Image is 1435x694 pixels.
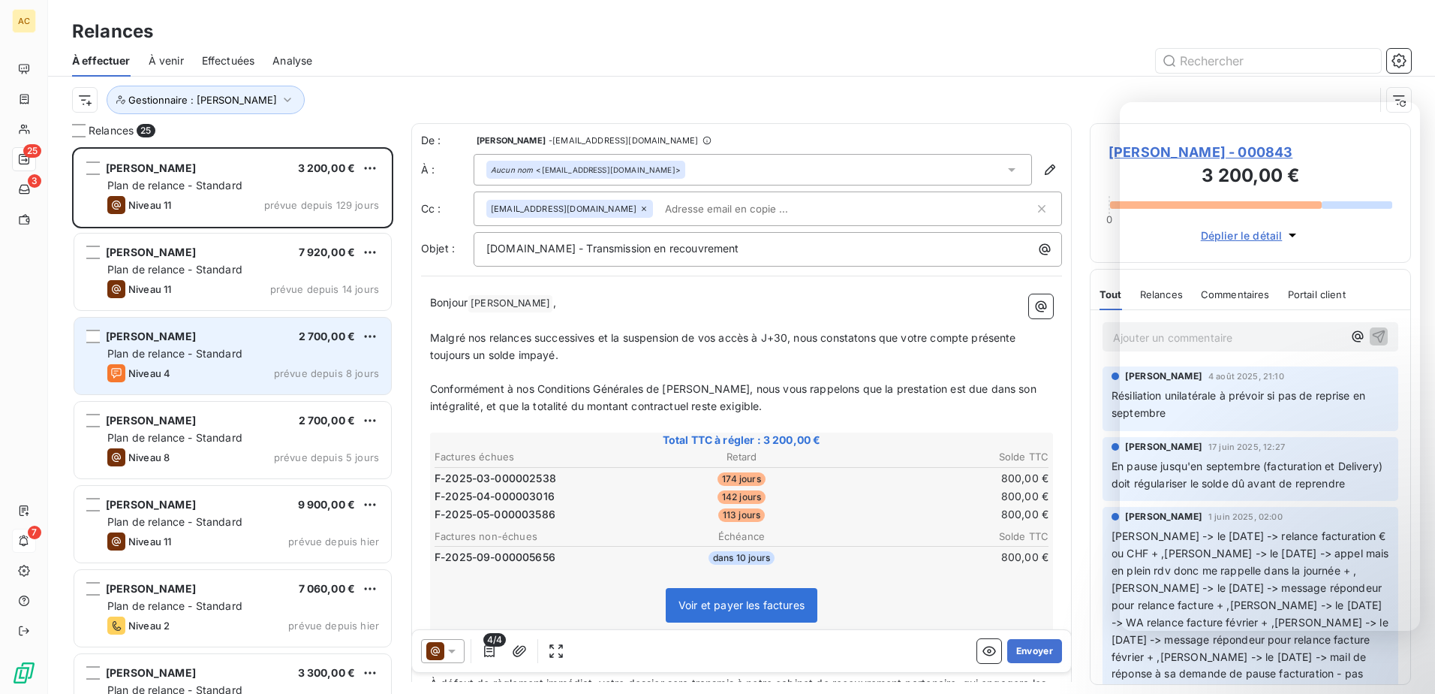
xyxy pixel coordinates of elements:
span: 3 300,00 € [298,666,356,679]
h3: 3 200,00 € [1109,162,1392,192]
iframe: Intercom live chat [1384,643,1420,679]
span: F-2025-05-000003586 [435,507,555,522]
span: 2 700,00 € [299,330,356,342]
span: Effectuées [202,53,255,68]
span: À venir [149,53,184,68]
span: Relances [89,123,134,138]
span: prévue depuis hier [288,620,379,632]
span: [PERSON_NAME] [477,136,546,145]
div: <[EMAIL_ADDRESS][DOMAIN_NAME]> [491,164,681,175]
span: 25 [23,144,41,158]
span: [PERSON_NAME] [106,582,196,595]
td: 800,00 € [845,506,1049,523]
th: Factures échues [434,449,638,465]
span: [EMAIL_ADDRESS][DOMAIN_NAME] [491,204,636,213]
span: Bonjour [430,296,468,309]
span: F-2025-04-000003016 [435,489,555,504]
span: - [EMAIL_ADDRESS][DOMAIN_NAME] [549,136,698,145]
div: AC [12,9,36,33]
span: prévue depuis hier [288,536,379,548]
span: 7 920,00 € [299,246,356,258]
button: Gestionnaire : [PERSON_NAME] [107,86,305,114]
span: 4/4 [483,633,506,647]
span: , [553,296,556,309]
span: Niveau 4 [128,367,170,379]
td: F-2025-09-000005656 [434,549,638,566]
span: 3 [28,174,41,188]
span: prévue depuis 129 jours [264,199,379,211]
td: 800,00 € [845,549,1049,566]
td: 800,00 € [845,488,1049,505]
span: Objet : [421,242,455,255]
span: Conformément à nos Conditions Générales de [PERSON_NAME], nous vous rappelons que la prestation e... [430,382,1039,412]
span: Plan de relance - Standard [107,179,242,192]
span: [PERSON_NAME] - 000843 [1109,142,1392,162]
th: Factures non-échues [434,529,638,545]
span: 174 jours [717,472,765,486]
span: Gestionnaire : [PERSON_NAME] [128,94,277,106]
iframe: Intercom live chat [1120,102,1420,631]
span: 113 jours [718,508,765,522]
span: Niveau 11 [128,283,171,295]
input: Adresse email en copie ... [659,198,832,220]
span: Plan de relance - Standard [107,263,242,276]
span: À effectuer [72,53,131,68]
span: 7 [28,526,41,539]
span: 7 060,00 € [299,582,356,595]
th: Retard [639,449,844,465]
span: [DOMAIN_NAME] - Transmission en recouvrement [486,242,739,255]
span: F-2025-03-000002538 [435,471,556,486]
span: 9 900,00 € [298,498,356,511]
span: [PERSON_NAME] [468,295,552,312]
th: Solde TTC [845,529,1049,545]
th: Solde TTC [845,449,1049,465]
span: [PERSON_NAME] [106,666,196,679]
span: Analyse [272,53,312,68]
span: Niveau 11 [128,199,171,211]
span: 2 700,00 € [299,414,356,427]
span: Total TTC à régler : 3 200,00 € [432,433,1051,448]
th: Échéance [639,529,844,545]
span: 142 jours [717,490,766,504]
span: 25 [137,124,155,137]
span: dans 10 jours [708,551,775,565]
div: grid [72,147,393,694]
span: Niveau 8 [128,451,170,463]
button: Envoyer [1007,639,1062,663]
span: Malgré nos relances successives et la suspension de vos accès à J+30, nous constatons que votre c... [430,331,1019,361]
span: [PERSON_NAME] [106,414,196,427]
input: Rechercher [1156,49,1381,73]
span: 0 [1106,213,1112,225]
span: [PERSON_NAME] [106,246,196,258]
span: Tout [1100,288,1122,300]
span: prévue depuis 14 jours [270,283,379,295]
span: prévue depuis 8 jours [274,367,379,379]
h3: Relances [72,18,153,45]
span: Voir et payer les factures [678,599,805,611]
span: Plan de relance - Standard [107,599,242,612]
span: 3 200,00 € [298,161,356,174]
img: Logo LeanPay [12,661,36,685]
label: À : [421,162,474,177]
span: Plan de relance - Standard [107,515,242,528]
span: prévue depuis 5 jours [274,451,379,463]
span: Plan de relance - Standard [107,347,242,360]
span: Niveau 2 [128,620,170,632]
span: Plan de relance - Standard [107,431,242,444]
em: Aucun nom [491,164,533,175]
span: Niveau 11 [128,536,171,548]
span: De : [421,133,474,148]
span: En pause jusqu'en septembre (facturation et Delivery) doit régulariser le solde dû avant de repre... [1112,460,1385,490]
span: Résiliation unilatérale à prévoir si pas de reprise en septembre [1112,389,1368,419]
label: Cc : [421,201,474,216]
td: 800,00 € [845,470,1049,487]
span: [PERSON_NAME] [106,330,196,342]
span: [PERSON_NAME] [106,161,196,174]
span: [PERSON_NAME] [106,498,196,511]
